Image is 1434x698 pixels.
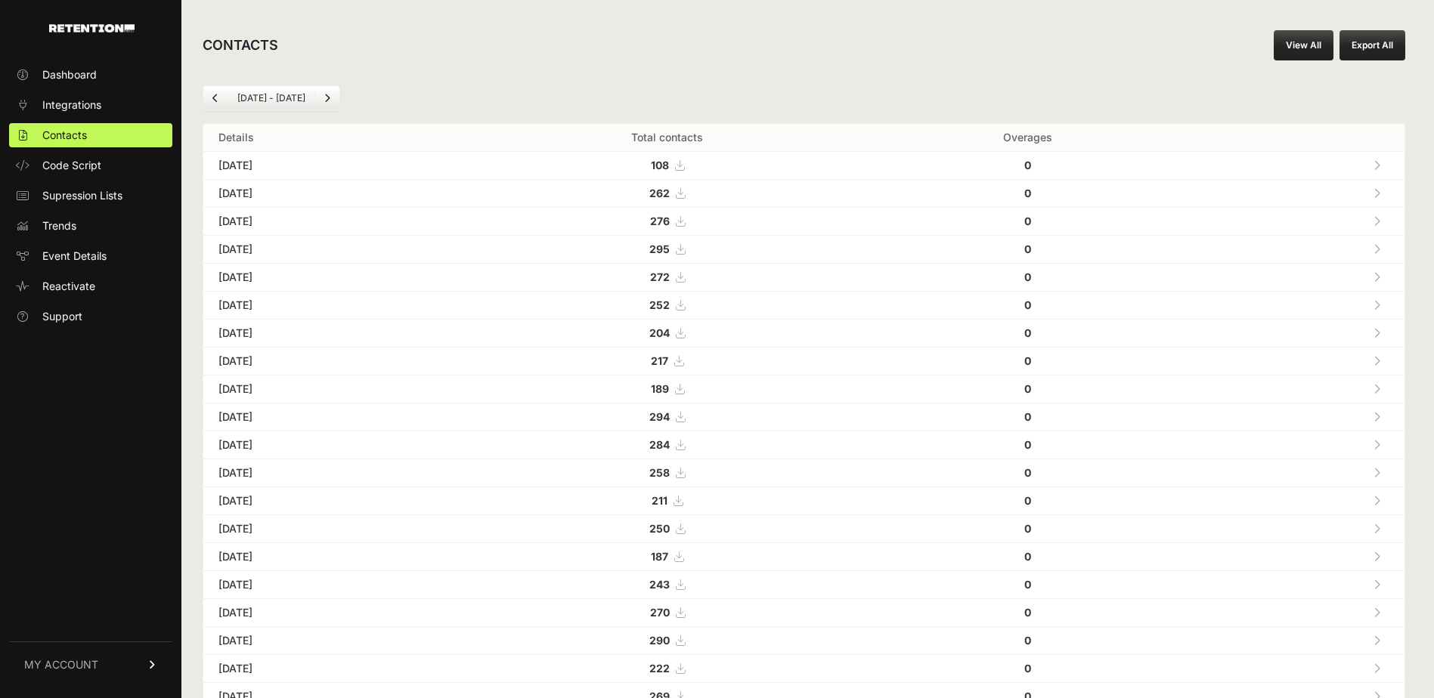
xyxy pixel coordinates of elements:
[1024,159,1031,171] strong: 0
[315,86,339,110] a: Next
[870,124,1185,152] th: Overages
[42,279,95,294] span: Reactivate
[649,578,685,591] a: 243
[649,662,670,675] strong: 222
[649,522,670,535] strong: 250
[24,657,98,672] span: MY ACCOUNT
[649,438,685,451] a: 284
[651,550,683,563] a: 187
[1024,298,1031,311] strong: 0
[203,86,228,110] a: Previous
[203,152,465,180] td: [DATE]
[1024,606,1031,619] strong: 0
[49,24,135,32] img: Retention.com
[203,208,465,236] td: [DATE]
[42,309,82,324] span: Support
[649,438,670,451] strong: 284
[650,270,685,283] a: 272
[649,522,685,535] a: 250
[649,634,670,647] strong: 290
[42,188,122,203] span: Supression Lists
[651,159,669,171] strong: 108
[203,431,465,459] td: [DATE]
[1024,466,1031,479] strong: 0
[1024,326,1031,339] strong: 0
[9,153,172,178] a: Code Script
[1024,215,1031,227] strong: 0
[9,123,172,147] a: Contacts
[1024,662,1031,675] strong: 0
[651,354,668,367] strong: 217
[650,606,685,619] a: 270
[1274,30,1333,60] a: View All
[9,214,172,238] a: Trends
[650,606,670,619] strong: 270
[203,292,465,320] td: [DATE]
[649,662,685,675] a: 222
[651,382,669,395] strong: 189
[203,180,465,208] td: [DATE]
[203,35,278,56] h2: CONTACTS
[649,326,685,339] a: 204
[649,410,685,423] a: 294
[649,298,670,311] strong: 252
[203,347,465,375] td: [DATE]
[1024,242,1031,255] strong: 0
[649,578,670,591] strong: 243
[1340,30,1405,60] button: Export All
[649,410,670,423] strong: 294
[649,326,670,339] strong: 204
[1024,410,1031,423] strong: 0
[203,375,465,403] td: [DATE]
[649,298,685,311] a: 252
[203,599,465,627] td: [DATE]
[203,264,465,292] td: [DATE]
[1024,634,1031,647] strong: 0
[203,320,465,347] td: [DATE]
[649,466,685,479] a: 258
[203,487,465,515] td: [DATE]
[203,459,465,487] td: [DATE]
[649,242,670,255] strong: 295
[1024,550,1031,563] strong: 0
[650,215,685,227] a: 276
[203,655,465,683] td: [DATE]
[1024,494,1031,507] strong: 0
[42,249,107,264] span: Event Details
[42,158,101,173] span: Code Script
[228,92,314,104] li: [DATE] - [DATE]
[9,304,172,329] a: Support
[649,242,685,255] a: 295
[9,641,172,687] a: MY ACCOUNT
[203,124,465,152] th: Details
[650,215,670,227] strong: 276
[1024,187,1031,199] strong: 0
[203,571,465,599] td: [DATE]
[42,67,97,82] span: Dashboard
[1024,578,1031,591] strong: 0
[203,543,465,571] td: [DATE]
[42,97,101,113] span: Integrations
[9,184,172,208] a: Supression Lists
[649,634,685,647] a: 290
[42,128,87,143] span: Contacts
[652,494,683,507] a: 211
[1024,382,1031,395] strong: 0
[9,63,172,87] a: Dashboard
[203,403,465,431] td: [DATE]
[649,187,670,199] strong: 262
[651,382,684,395] a: 189
[651,354,683,367] a: 217
[651,159,684,171] a: 108
[651,550,668,563] strong: 187
[1024,354,1031,367] strong: 0
[42,218,76,233] span: Trends
[1024,522,1031,535] strong: 0
[203,515,465,543] td: [DATE]
[650,270,670,283] strong: 272
[203,236,465,264] td: [DATE]
[652,494,667,507] strong: 211
[9,93,172,117] a: Integrations
[649,187,685,199] a: 262
[9,274,172,298] a: Reactivate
